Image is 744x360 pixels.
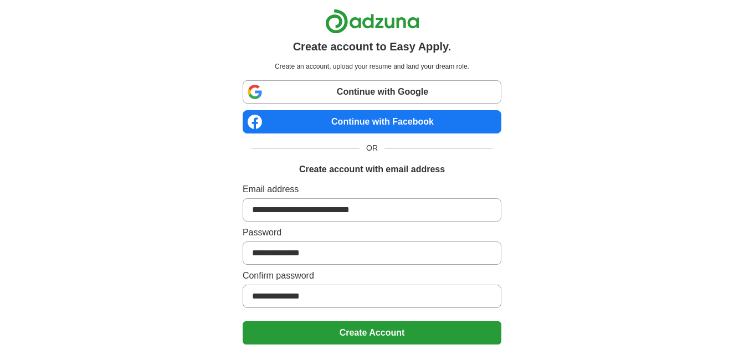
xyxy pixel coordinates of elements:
h1: Create account to Easy Apply. [293,38,451,55]
img: Adzuna logo [325,9,419,34]
h1: Create account with email address [299,163,445,176]
label: Password [243,226,501,239]
a: Continue with Google [243,80,501,104]
label: Email address [243,183,501,196]
button: Create Account [243,321,501,344]
a: Continue with Facebook [243,110,501,133]
p: Create an account, upload your resume and land your dream role. [245,61,499,71]
span: OR [360,142,384,154]
label: Confirm password [243,269,501,282]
